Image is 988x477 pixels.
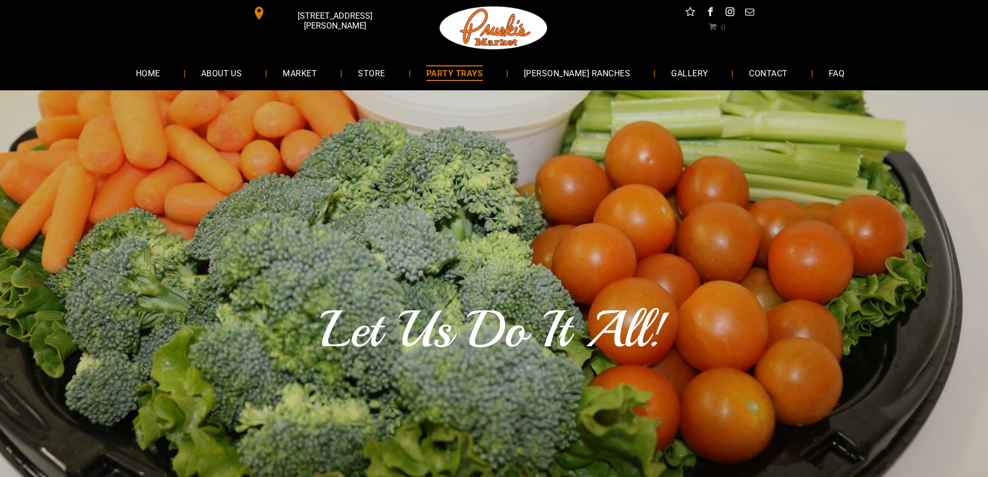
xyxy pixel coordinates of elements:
a: Social network [684,5,697,21]
a: [PERSON_NAME] RANCHES [508,59,646,87]
a: ABOUT US [186,59,258,87]
a: instagram [723,5,736,21]
a: MARKET [267,59,332,87]
a: PARTY TRAYS [411,59,498,87]
a: GALLERY [656,59,723,87]
span: [STREET_ADDRESS][PERSON_NAME] [268,6,401,36]
a: [STREET_ADDRESS][PERSON_NAME] [245,5,404,21]
a: STORE [342,59,400,87]
a: email [743,5,756,21]
a: HOME [120,59,176,87]
font: Let Us Do It All! [321,297,667,362]
a: facebook [703,5,717,21]
a: FAQ [813,59,860,87]
a: CONTACT [733,59,803,87]
span: 0 [721,22,725,31]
